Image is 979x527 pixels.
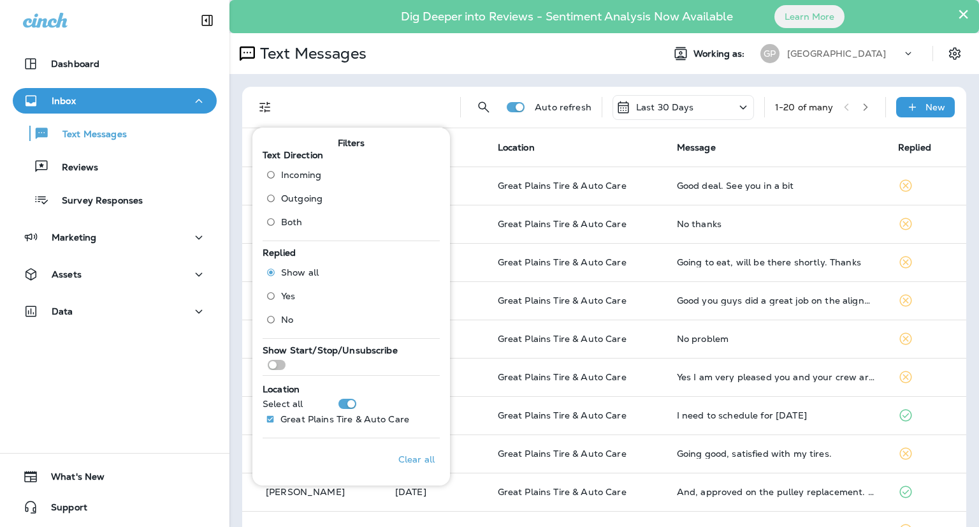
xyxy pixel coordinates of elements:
p: Data [52,306,73,316]
p: [GEOGRAPHIC_DATA] [787,48,886,59]
p: Survey Responses [49,195,143,207]
p: Auto refresh [535,102,591,112]
button: Survey Responses [13,186,217,213]
p: Last 30 Days [636,102,694,112]
span: Great Plains Tire & Auto Care [498,448,627,459]
div: Good deal. See you in a bit [677,181,878,191]
div: Good you guys did a great job on the alignment [677,295,878,306]
button: Close [957,4,969,24]
button: Clear all [393,443,440,475]
button: What's New [13,464,217,489]
span: Location [263,383,300,395]
button: Reviews [13,153,217,180]
div: Filters [252,120,450,486]
span: Show Start/Stop/Unsubscribe [263,345,398,356]
span: Replied [898,142,931,153]
div: Yes I am very pleased you and your crew are very polite and helpful thank you all [677,372,878,382]
button: Learn More [774,5,845,28]
p: Oct 2, 2025 10:13 AM [395,487,477,497]
div: I need to schedule for Wednesday [677,410,878,420]
button: Filters [252,94,278,120]
p: Inbox [52,96,76,106]
button: Search Messages [471,94,497,120]
span: Location [498,142,535,153]
div: No problem [677,334,878,344]
button: Dashboard [13,51,217,77]
span: Message [677,142,716,153]
div: 1 - 20 of many [775,102,834,112]
span: Incoming [281,170,321,180]
span: Great Plains Tire & Auto Care [498,410,627,421]
div: No thanks [677,219,878,229]
span: What's New [38,471,105,487]
span: No [281,315,293,325]
p: [PERSON_NAME] [266,487,345,497]
p: Dig Deeper into Reviews - Sentiment Analysis Now Available [364,15,770,19]
span: Text Direction [263,149,323,161]
p: Assets [52,269,82,279]
span: Filters [338,138,365,149]
span: Great Plains Tire & Auto Care [498,295,627,306]
div: GP [760,44,780,63]
p: Reviews [49,162,98,174]
span: Great Plains Tire & Auto Care [498,218,627,230]
span: Great Plains Tire & Auto Care [498,256,627,268]
button: Data [13,299,217,324]
p: Marketing [52,232,96,242]
button: Text Messages [13,120,217,147]
p: New [925,102,945,112]
span: Both [281,217,303,227]
span: Great Plains Tire & Auto Care [498,371,627,383]
span: Great Plains Tire & Auto Care [498,180,627,191]
p: Text Messages [255,44,366,63]
p: Clear all [398,454,435,464]
p: Select all [263,399,303,409]
span: Great Plains Tire & Auto Care [498,486,627,498]
span: Working as: [693,48,748,59]
span: Show all [281,267,319,278]
p: Dashboard [51,59,99,69]
button: Marketing [13,225,217,250]
span: Support [38,502,87,517]
button: Inbox [13,88,217,114]
div: And, approved on the pulley replacement. Great price. I appreciate it. [677,487,878,497]
span: Great Plains Tire & Auto Care [498,333,627,345]
div: Going good, satisfied with my tires. [677,449,878,459]
p: Great Plains Tire & Auto Care [280,414,409,424]
button: Support [13,494,217,520]
div: Going to eat, will be there shortly. Thanks [677,257,878,267]
span: Outgoing [281,193,323,204]
span: Yes [281,291,295,301]
p: Text Messages [50,129,127,141]
button: Settings [943,42,966,65]
span: Replied [263,247,296,258]
button: Assets [13,262,217,287]
button: Collapse Sidebar [189,8,225,33]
